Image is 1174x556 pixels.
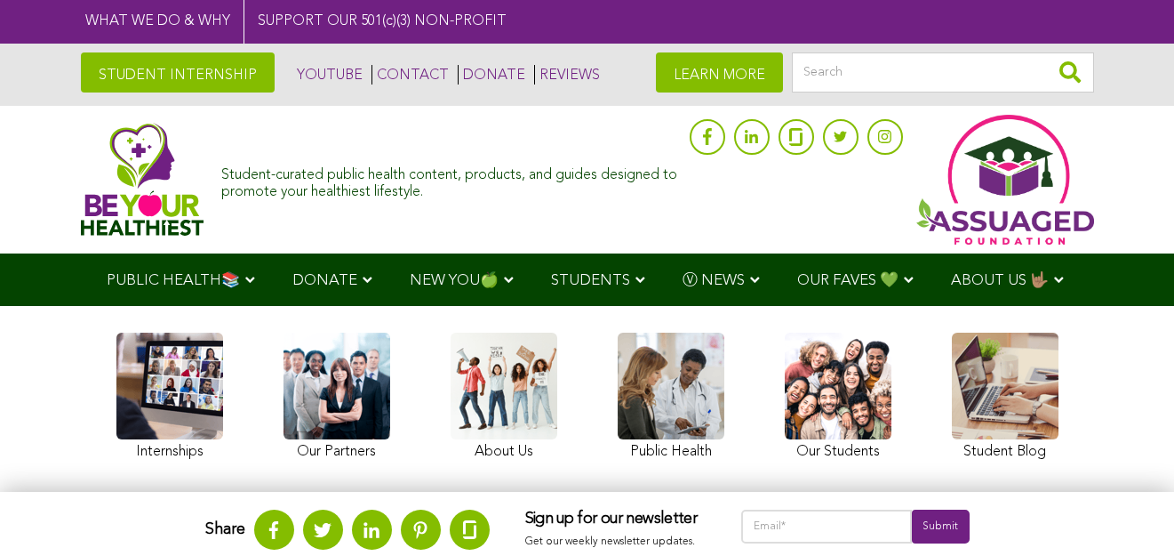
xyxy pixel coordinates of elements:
[1085,471,1174,556] iframe: Chat Widget
[81,123,204,236] img: Assuaged
[525,533,706,552] p: Get our weekly newsletter updates.
[656,52,783,93] a: LEARN MORE
[534,65,600,85] a: REVIEWS
[205,521,245,537] strong: Share
[410,273,499,288] span: NEW YOU🍏
[371,65,449,85] a: CONTACT
[292,65,363,85] a: YOUTUBE
[463,520,476,538] img: glassdoor.svg
[107,273,240,288] span: PUBLIC HEALTH📚
[916,115,1094,245] img: Assuaged App
[951,273,1049,288] span: ABOUT US 🤟🏽
[683,273,745,288] span: Ⓥ NEWS
[792,52,1094,93] input: Search
[797,273,898,288] span: OUR FAVES 💚
[551,273,630,288] span: STUDENTS
[81,52,275,93] a: STUDENT INTERNSHIP
[81,254,1094,306] div: Navigation Menu
[912,510,969,544] input: Submit
[741,510,913,544] input: Email*
[525,510,706,529] h3: Sign up for our newsletter
[789,128,802,146] img: glassdoor
[458,65,525,85] a: DONATE
[221,158,680,201] div: Student-curated public health content, products, and guides designed to promote your healthiest l...
[292,273,357,288] span: DONATE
